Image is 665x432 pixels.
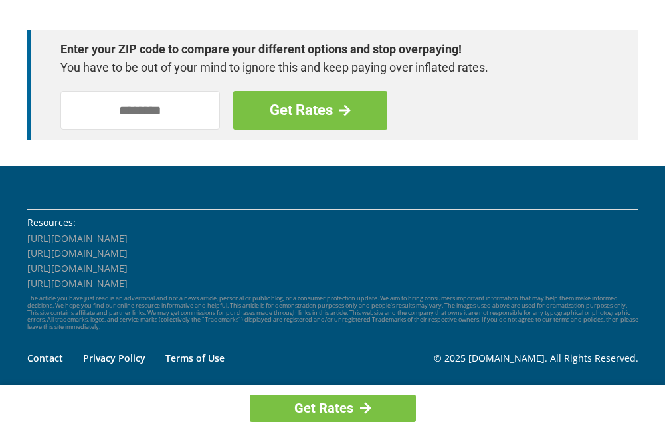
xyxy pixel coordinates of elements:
a: Contact [27,352,63,364]
a: [URL][DOMAIN_NAME] [27,277,128,290]
a: [URL][DOMAIN_NAME] [27,262,128,274]
a: [URL][DOMAIN_NAME] [27,247,128,259]
p: © 2025 [DOMAIN_NAME]. All Rights Reserved. [434,351,638,366]
p: The article you have just read is an advertorial and not a news article, personal or public blog,... [27,295,638,331]
a: Terms of Use [165,352,225,364]
li: Resources: [27,215,638,230]
a: Get Rates [250,395,416,422]
p: You have to be out of your mind to ignore this and keep paying over inflated rates. [60,58,592,77]
a: Privacy Policy [83,352,145,364]
strong: Enter your ZIP code to compare your different options and stop overpaying! [60,40,592,58]
a: Get Rates [233,91,387,130]
a: [URL][DOMAIN_NAME] [27,232,128,245]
